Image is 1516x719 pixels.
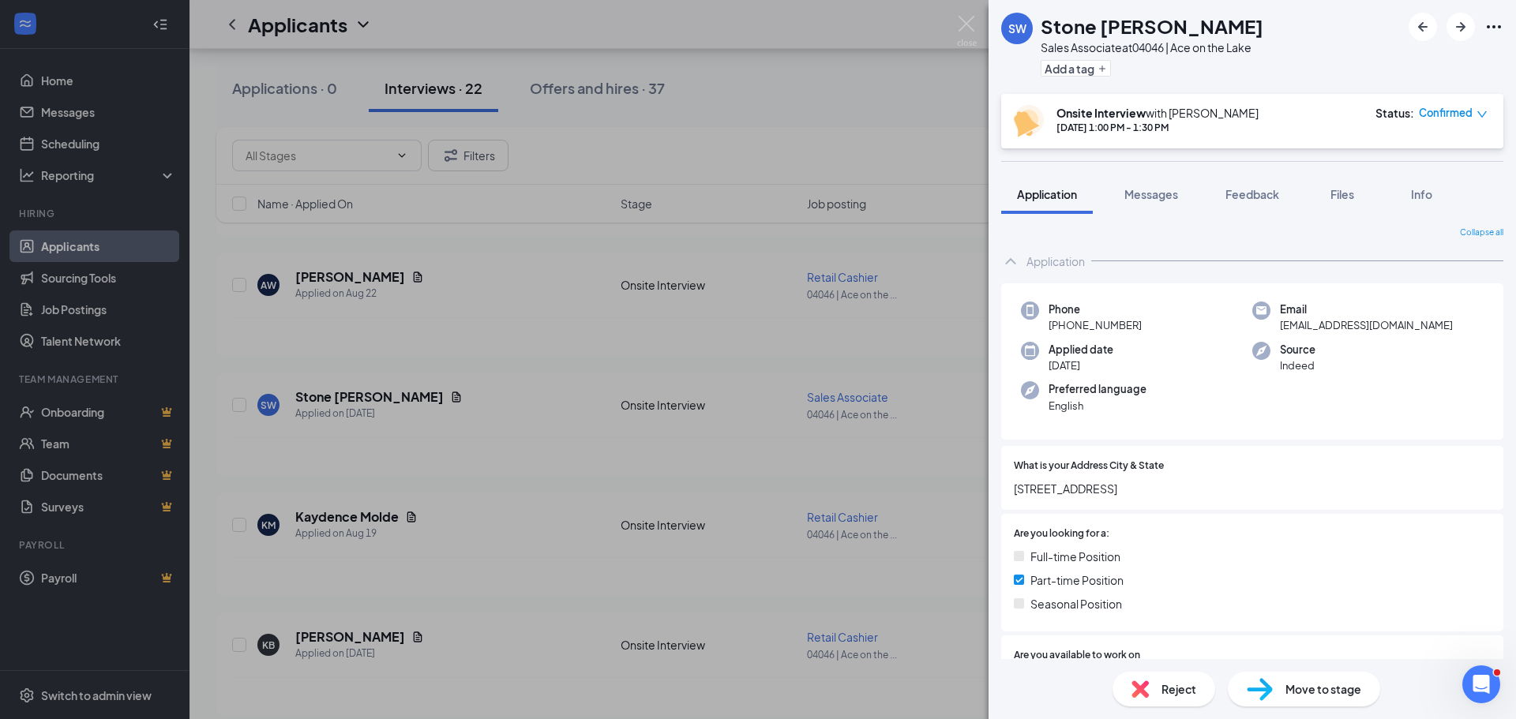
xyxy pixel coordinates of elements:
[1026,253,1085,269] div: Application
[1049,301,1142,317] span: Phone
[1124,187,1178,201] span: Messages
[1001,252,1020,271] svg: ChevronUp
[1056,106,1146,120] b: Onsite Interview
[1056,105,1259,121] div: with [PERSON_NAME]
[1049,317,1142,333] span: [PHONE_NUMBER]
[1030,571,1124,589] span: Part-time Position
[1409,13,1437,41] button: ArrowLeftNew
[1225,187,1279,201] span: Feedback
[1030,548,1120,565] span: Full-time Position
[1413,17,1432,36] svg: ArrowLeftNew
[1017,187,1077,201] span: Application
[1462,665,1500,703] iframe: Intercom live chat
[1419,105,1473,121] span: Confirmed
[1280,317,1453,333] span: [EMAIL_ADDRESS][DOMAIN_NAME]
[1030,595,1122,612] span: Seasonal Position
[1014,480,1491,497] span: [STREET_ADDRESS]
[1049,398,1146,414] span: English
[1451,17,1470,36] svg: ArrowRight
[1280,358,1315,373] span: Indeed
[1049,381,1146,397] span: Preferred language
[1447,13,1475,41] button: ArrowRight
[1014,526,1109,541] span: Are you looking for a:
[1014,648,1140,663] span: Are you available to work on
[1280,301,1453,317] span: Email
[1014,459,1164,474] span: What is your Address City & State
[1330,187,1354,201] span: Files
[1041,13,1263,39] h1: Stone [PERSON_NAME]
[1049,358,1113,373] span: [DATE]
[1056,121,1259,134] div: [DATE] 1:00 PM - 1:30 PM
[1375,105,1414,121] div: Status :
[1041,60,1111,77] button: PlusAdd a tag
[1161,680,1196,698] span: Reject
[1098,64,1107,73] svg: Plus
[1460,227,1503,239] span: Collapse all
[1477,109,1488,120] span: down
[1411,187,1432,201] span: Info
[1041,39,1263,55] div: Sales Associate at 04046 | Ace on the Lake
[1285,680,1361,698] span: Move to stage
[1484,17,1503,36] svg: Ellipses
[1049,342,1113,358] span: Applied date
[1280,342,1315,358] span: Source
[1008,21,1026,36] div: SW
